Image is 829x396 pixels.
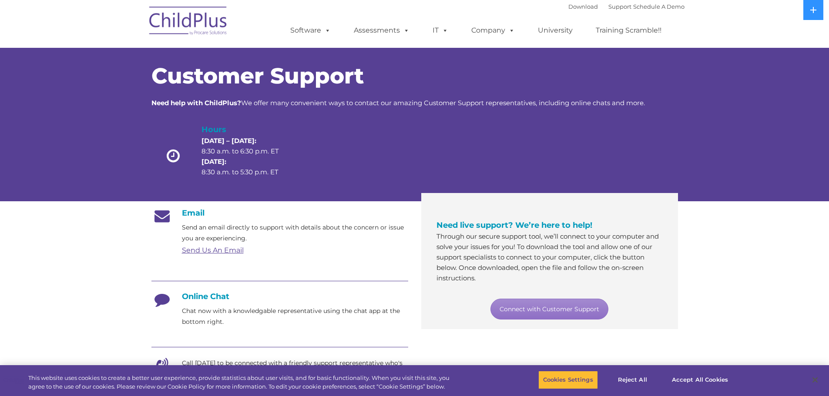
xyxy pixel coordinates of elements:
img: ChildPlus by Procare Solutions [145,0,232,44]
div: This website uses cookies to create a better user experience, provide statistics about user visit... [28,374,456,391]
h4: Email [151,208,408,218]
a: IT [424,22,457,39]
button: Accept All Cookies [667,371,733,389]
a: Assessments [345,22,418,39]
font: | [568,3,685,10]
p: Chat now with a knowledgable representative using the chat app at the bottom right. [182,306,408,327]
button: Reject All [605,371,660,389]
button: Cookies Settings [538,371,598,389]
strong: [DATE] – [DATE]: [201,136,256,145]
p: Call [DATE] to be connected with a friendly support representative who's eager to help. [182,358,408,379]
a: Download [568,3,598,10]
a: Schedule A Demo [633,3,685,10]
a: Support [608,3,631,10]
h4: Hours [201,123,294,136]
a: Connect with Customer Support [490,299,608,319]
a: Software [282,22,339,39]
span: Need live support? We’re here to help! [436,220,592,230]
strong: Need help with ChildPlus? [151,99,241,107]
a: University [529,22,581,39]
p: Send an email directly to support with details about the concern or issue you are experiencing. [182,222,408,244]
span: We offer many convenient ways to contact our amazing Customer Support representatives, including ... [151,99,645,107]
span: Customer Support [151,63,364,89]
p: Through our secure support tool, we’ll connect to your computer and solve your issues for you! To... [436,231,663,283]
a: Training Scramble!! [587,22,670,39]
strong: [DATE]: [201,157,226,166]
a: Send Us An Email [182,246,244,254]
h4: Online Chat [151,292,408,301]
p: 8:30 a.m. to 6:30 p.m. ET 8:30 a.m. to 5:30 p.m. ET [201,136,294,177]
button: Close [806,370,825,389]
a: Company [463,22,524,39]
